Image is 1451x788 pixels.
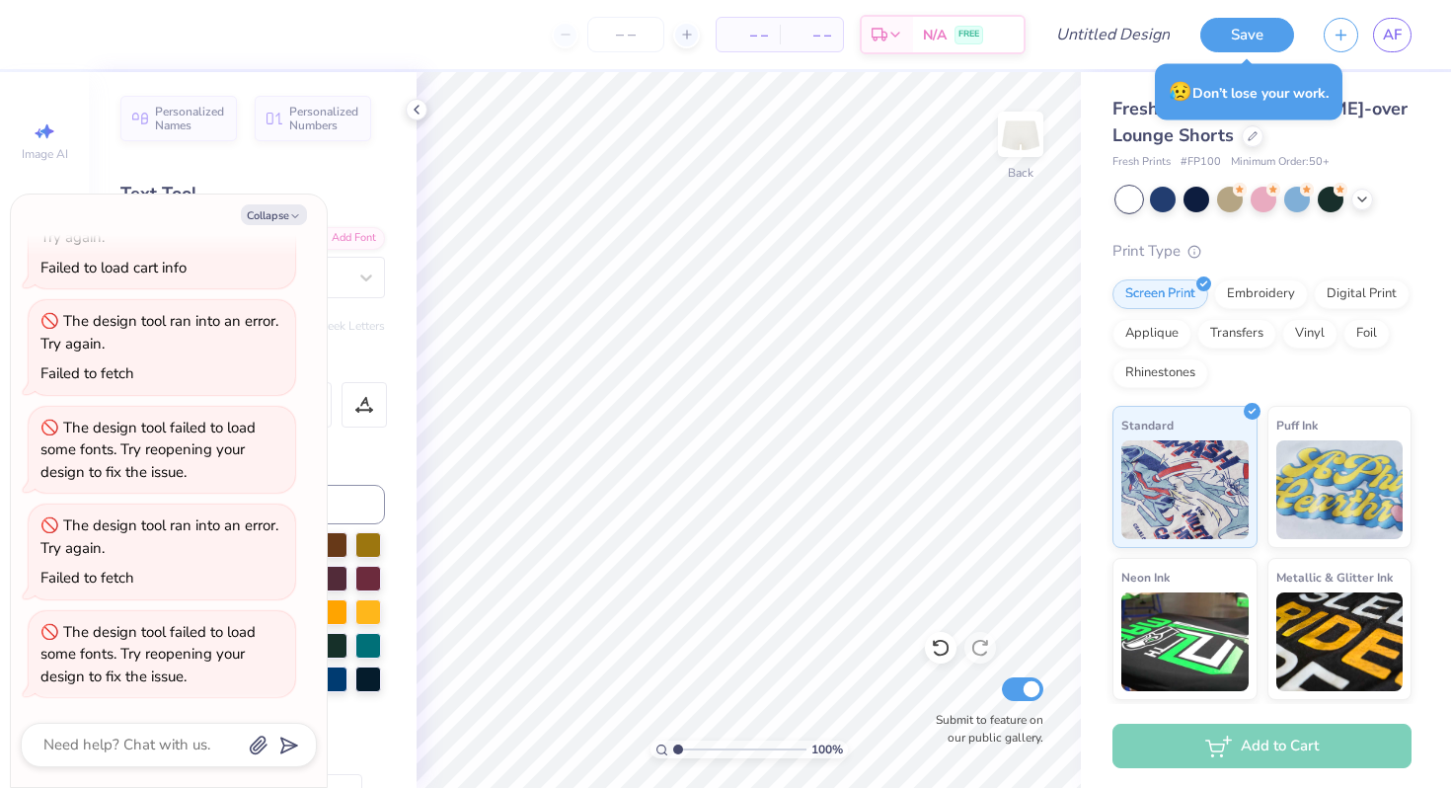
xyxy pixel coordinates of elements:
div: The design tool ran into an error. Try again. [40,515,278,558]
img: Standard [1121,440,1249,539]
div: Print Type [1112,240,1412,263]
div: Failed to fetch [40,363,134,383]
span: Personalized Names [155,105,225,132]
div: Failed to fetch [40,568,134,588]
span: Fresh Prints [1112,154,1171,171]
div: Back [1008,164,1033,182]
button: Save [1200,18,1294,52]
div: Add Font [307,227,385,250]
span: 100 % [811,741,843,758]
div: The design tool failed to load some fonts. Try reopening your design to fix the issue. [40,622,256,686]
div: The design tool failed to load some fonts. Try reopening your design to fix the issue. [40,418,256,482]
span: Fresh Prints [PERSON_NAME]-over Lounge Shorts [1112,97,1408,147]
span: Image AI [22,146,68,162]
div: Don’t lose your work. [1155,64,1342,120]
img: Puff Ink [1276,440,1404,539]
a: AF [1373,18,1412,52]
span: Neon Ink [1121,567,1170,588]
span: Standard [1121,415,1174,435]
div: Screen Print [1112,279,1208,309]
button: Collapse [241,204,307,225]
span: – – [792,25,831,45]
label: Submit to feature on our public gallery. [925,711,1043,747]
div: Embroidery [1214,279,1308,309]
div: Digital Print [1314,279,1410,309]
div: The design tool ran into an error. Try again. [40,311,278,354]
img: Neon Ink [1121,592,1249,691]
span: Puff Ink [1276,415,1318,435]
span: 😥 [1169,79,1192,105]
span: AF [1383,24,1402,46]
span: Minimum Order: 50 + [1231,154,1330,171]
div: Transfers [1197,319,1276,349]
span: # FP100 [1181,154,1221,171]
span: Personalized Numbers [289,105,359,132]
span: N/A [923,25,947,45]
input: – – [587,17,664,52]
div: Applique [1112,319,1191,349]
div: Rhinestones [1112,358,1208,388]
span: Metallic & Glitter Ink [1276,567,1393,588]
input: Untitled Design [1040,15,1185,54]
span: – – [728,25,768,45]
span: FREE [958,28,979,41]
div: Failed to load cart info [40,258,187,277]
img: Metallic & Glitter Ink [1276,592,1404,691]
img: Back [1001,115,1040,154]
div: Vinyl [1282,319,1337,349]
div: Text Tool [120,181,385,207]
div: Foil [1343,319,1390,349]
